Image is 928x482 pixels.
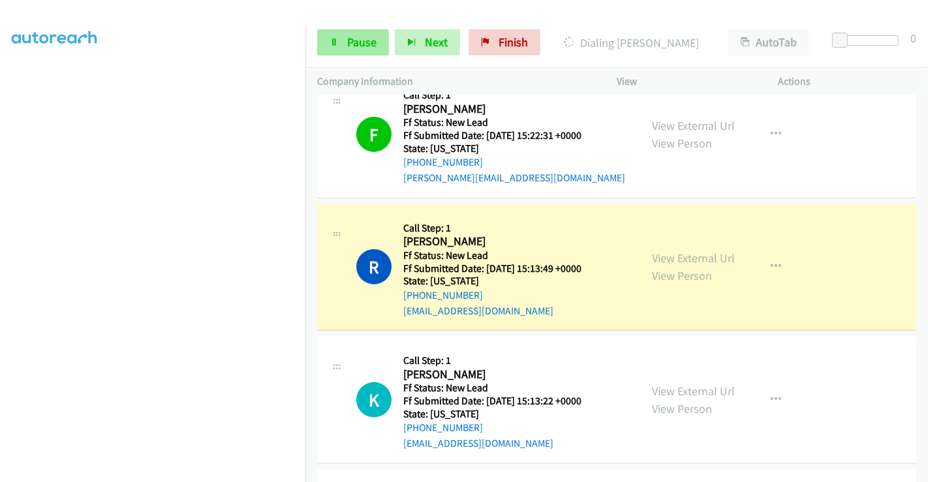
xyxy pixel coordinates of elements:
[403,262,598,275] h5: Ff Submitted Date: [DATE] 15:13:49 +0000
[403,305,553,317] a: [EMAIL_ADDRESS][DOMAIN_NAME]
[910,29,916,47] div: 0
[652,384,735,399] a: View External Url
[617,74,755,89] p: View
[499,35,528,50] span: Finish
[839,35,899,46] div: Delay between calls (in seconds)
[356,382,392,417] div: The call is yet to be attempted
[403,367,598,382] h2: [PERSON_NAME]
[403,222,598,235] h5: Call Step: 1
[356,382,392,417] h1: K
[395,29,460,55] button: Next
[403,275,598,288] h5: State: [US_STATE]
[317,74,593,89] p: Company Information
[356,117,392,152] h1: F
[652,118,735,133] a: View External Url
[347,35,377,50] span: Pause
[652,401,712,416] a: View Person
[403,249,598,262] h5: Ff Status: New Lead
[403,289,483,301] a: [PHONE_NUMBER]
[403,437,553,449] a: [EMAIL_ADDRESS][DOMAIN_NAME]
[403,102,598,117] h2: [PERSON_NAME]
[403,354,598,367] h5: Call Step: 1
[403,116,625,129] h5: Ff Status: New Lead
[403,156,483,168] a: [PHONE_NUMBER]
[469,29,540,55] a: Finish
[356,249,392,284] h1: R
[425,35,448,50] span: Next
[403,382,598,395] h5: Ff Status: New Lead
[652,250,735,265] a: View External Url
[403,234,598,249] h2: [PERSON_NAME]
[558,34,705,52] p: Dialing [PERSON_NAME]
[403,395,598,408] h5: Ff Submitted Date: [DATE] 15:13:22 +0000
[403,421,483,434] a: [PHONE_NUMBER]
[652,268,712,283] a: View Person
[403,408,598,421] h5: State: [US_STATE]
[403,89,625,102] h5: Call Step: 1
[728,29,809,55] button: AutoTab
[403,129,625,142] h5: Ff Submitted Date: [DATE] 15:22:31 +0000
[317,29,389,55] a: Pause
[403,172,625,184] a: [PERSON_NAME][EMAIL_ADDRESS][DOMAIN_NAME]
[403,142,625,155] h5: State: [US_STATE]
[779,74,917,89] p: Actions
[652,136,712,151] a: View Person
